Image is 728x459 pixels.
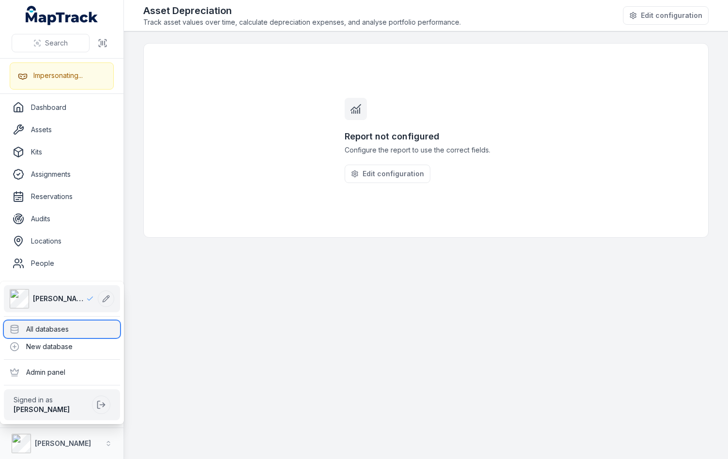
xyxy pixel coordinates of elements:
div: Admin panel [4,364,120,381]
div: New database [4,338,120,355]
span: Signed in as [14,395,88,405]
strong: [PERSON_NAME] [35,439,91,447]
strong: [PERSON_NAME] [14,405,70,413]
div: All databases [4,321,120,338]
span: [PERSON_NAME] [33,294,86,304]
